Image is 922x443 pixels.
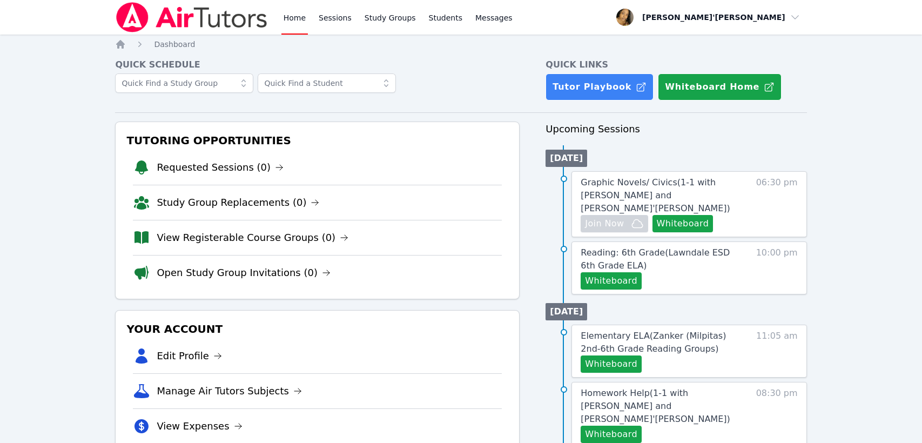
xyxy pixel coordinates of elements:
[154,40,195,49] span: Dashboard
[581,388,730,424] span: Homework Help ( 1-1 with [PERSON_NAME] and [PERSON_NAME]'[PERSON_NAME] )
[475,12,513,23] span: Messages
[546,73,654,100] a: Tutor Playbook
[581,355,642,373] button: Whiteboard
[115,58,520,71] h4: Quick Schedule
[756,387,798,443] span: 08:30 pm
[546,122,806,137] h3: Upcoming Sessions
[157,384,302,399] a: Manage Air Tutors Subjects
[581,426,642,443] button: Whiteboard
[546,150,587,167] li: [DATE]
[581,247,730,271] span: Reading: 6th Grade ( Lawndale ESD 6th Grade ELA )
[658,73,782,100] button: Whiteboard Home
[581,215,648,232] button: Join Now
[581,331,726,354] span: Elementary ELA ( Zanker (Milpitas) 2nd-6th Grade Reading Groups )
[258,73,396,93] input: Quick Find a Student
[157,230,348,245] a: View Registerable Course Groups (0)
[115,2,268,32] img: Air Tutors
[157,160,284,175] a: Requested Sessions (0)
[157,419,242,434] a: View Expenses
[581,272,642,290] button: Whiteboard
[124,319,510,339] h3: Your Account
[581,330,743,355] a: Elementary ELA(Zanker (Milpitas) 2nd-6th Grade Reading Groups)
[157,348,222,364] a: Edit Profile
[756,176,798,232] span: 06:30 pm
[157,265,331,280] a: Open Study Group Invitations (0)
[581,387,743,426] a: Homework Help(1-1 with [PERSON_NAME] and [PERSON_NAME]'[PERSON_NAME])
[124,131,510,150] h3: Tutoring Opportunities
[157,195,319,210] a: Study Group Replacements (0)
[546,303,587,320] li: [DATE]
[154,39,195,50] a: Dashboard
[115,73,253,93] input: Quick Find a Study Group
[546,58,806,71] h4: Quick Links
[581,246,743,272] a: Reading: 6th Grade(Lawndale ESD 6th Grade ELA)
[581,177,730,213] span: Graphic Novels/ Civics ( 1-1 with [PERSON_NAME] and [PERSON_NAME]'[PERSON_NAME] )
[756,246,798,290] span: 10:00 pm
[115,39,806,50] nav: Breadcrumb
[756,330,798,373] span: 11:05 am
[652,215,714,232] button: Whiteboard
[585,217,624,230] span: Join Now
[581,176,743,215] a: Graphic Novels/ Civics(1-1 with [PERSON_NAME] and [PERSON_NAME]'[PERSON_NAME])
